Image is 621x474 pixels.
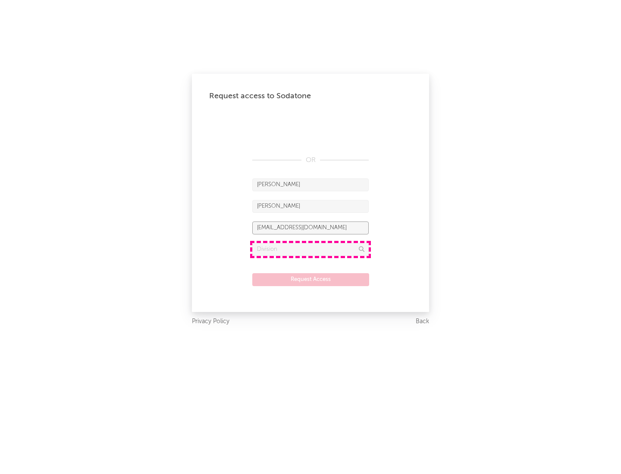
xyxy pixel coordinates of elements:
[192,316,229,327] a: Privacy Policy
[209,91,412,101] div: Request access to Sodatone
[252,155,369,165] div: OR
[252,221,369,234] input: Email
[252,200,369,213] input: Last Name
[252,243,369,256] input: Division
[252,178,369,191] input: First Name
[416,316,429,327] a: Back
[252,273,369,286] button: Request Access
